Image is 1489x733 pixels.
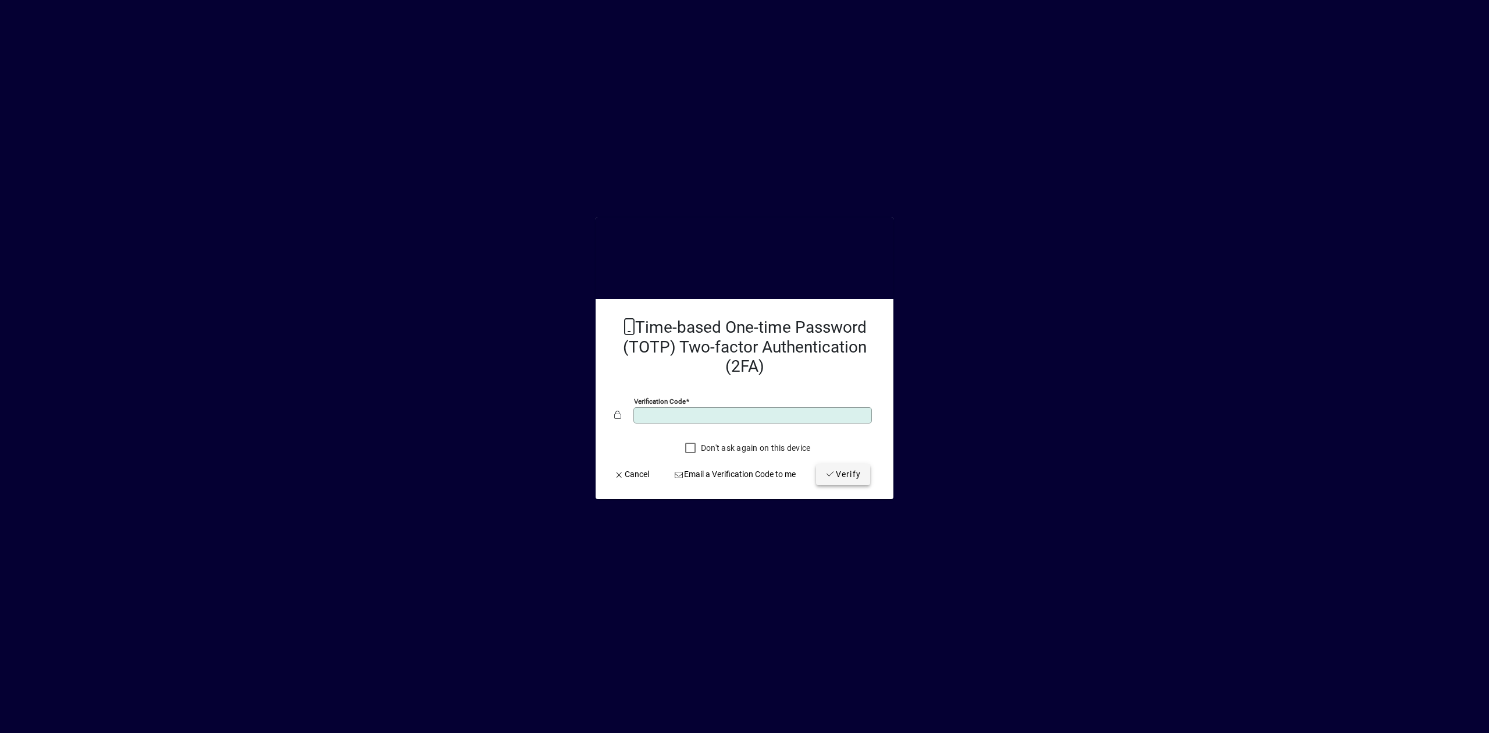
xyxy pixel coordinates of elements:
[825,468,861,481] span: Verify
[816,464,870,485] button: Verify
[634,397,686,405] mat-label: Verification code
[699,442,811,454] label: Don't ask again on this device
[674,468,796,481] span: Email a Verification Code to me
[614,468,649,481] span: Cancel
[669,464,801,485] button: Email a Verification Code to me
[614,318,875,376] h2: Time-based One-time Password (TOTP) Two-factor Authentication (2FA)
[610,464,654,485] button: Cancel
